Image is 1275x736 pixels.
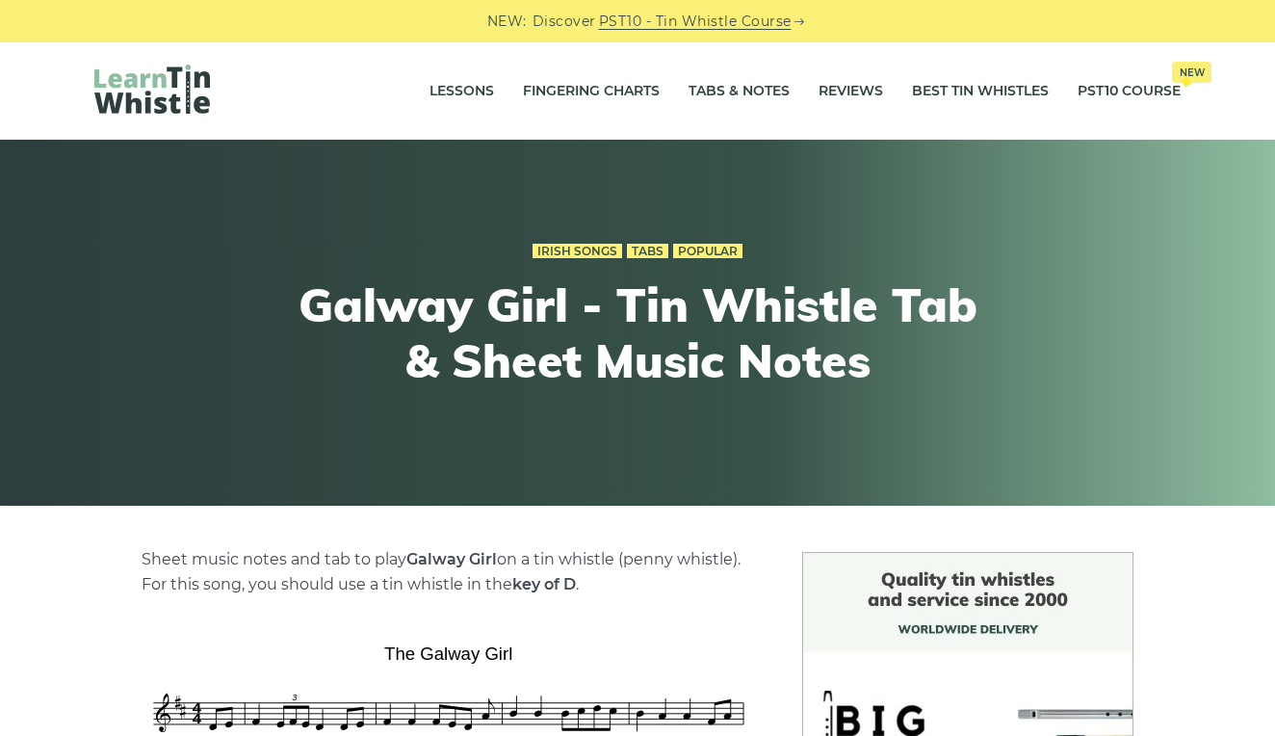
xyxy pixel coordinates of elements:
img: LearnTinWhistle.com [94,65,210,114]
a: Tabs & Notes [689,67,790,116]
a: Reviews [819,67,883,116]
a: Popular [673,244,742,259]
a: Tabs [627,244,668,259]
a: PST10 CourseNew [1078,67,1181,116]
strong: key of D [512,575,576,593]
a: Irish Songs [533,244,622,259]
p: Sheet music notes and tab to play on a tin whistle (penny whistle). For this song, you should use... [142,547,756,597]
h1: Galway Girl - Tin Whistle Tab & Sheet Music Notes [283,277,992,388]
a: Lessons [429,67,494,116]
a: Best Tin Whistles [912,67,1049,116]
strong: Galway Girl [406,550,497,568]
span: New [1172,62,1211,83]
a: Fingering Charts [523,67,660,116]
